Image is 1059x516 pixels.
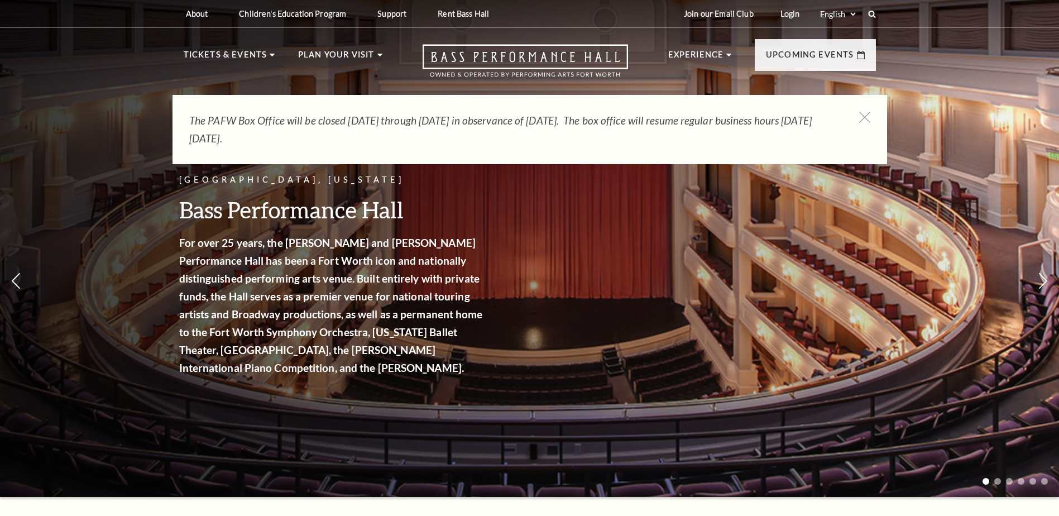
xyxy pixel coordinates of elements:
[298,48,375,68] p: Plan Your Visit
[818,9,857,20] select: Select:
[179,195,486,224] h3: Bass Performance Hall
[184,48,267,68] p: Tickets & Events
[186,9,208,18] p: About
[179,236,483,374] strong: For over 25 years, the [PERSON_NAME] and [PERSON_NAME] Performance Hall has been a Fort Worth ico...
[179,173,486,187] p: [GEOGRAPHIC_DATA], [US_STATE]
[189,114,812,145] em: The PAFW Box Office will be closed [DATE] through [DATE] in observance of [DATE]. The box office ...
[239,9,346,18] p: Children's Education Program
[377,9,406,18] p: Support
[438,9,489,18] p: Rent Bass Hall
[668,48,724,68] p: Experience
[766,48,854,68] p: Upcoming Events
